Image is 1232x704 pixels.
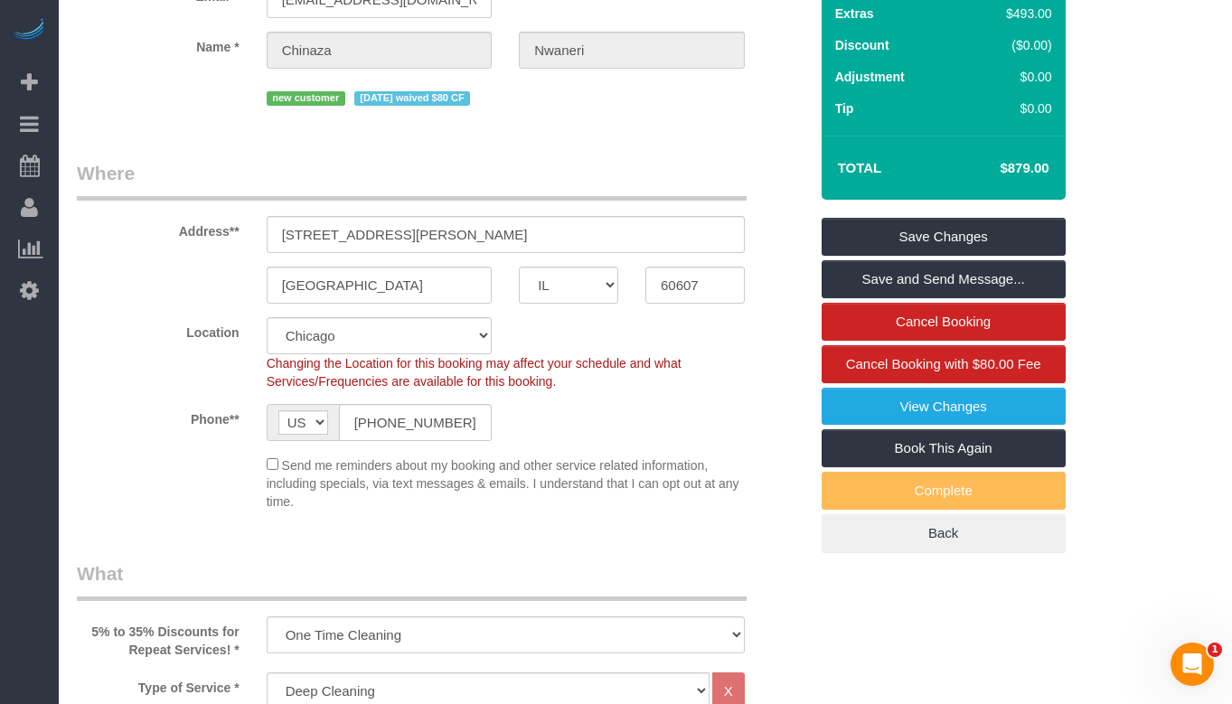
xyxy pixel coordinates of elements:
[11,18,47,43] img: Automaid Logo
[267,458,739,509] span: Send me reminders about my booking and other service related information, including specials, via...
[354,91,471,106] span: [DATE] waived $80 CF
[835,68,905,86] label: Adjustment
[822,514,1066,552] a: Back
[63,672,253,697] label: Type of Service *
[822,303,1066,341] a: Cancel Booking
[645,267,745,304] input: Zip Code**
[945,161,1049,176] h4: $879.00
[835,36,889,54] label: Discount
[835,99,854,117] label: Tip
[822,218,1066,256] a: Save Changes
[77,560,747,601] legend: What
[822,388,1066,426] a: View Changes
[267,32,493,69] input: First Name**
[1171,643,1214,686] iframe: Intercom live chat
[822,260,1066,298] a: Save and Send Message...
[968,99,1052,117] div: $0.00
[63,317,253,342] label: Location
[63,616,253,659] label: 5% to 35% Discounts for Repeat Services! *
[77,160,747,201] legend: Where
[519,32,745,69] input: Last Name*
[267,356,682,389] span: Changing the Location for this booking may affect your schedule and what Services/Frequencies are...
[822,345,1066,383] a: Cancel Booking with $80.00 Fee
[267,91,345,106] span: new customer
[1208,643,1222,657] span: 1
[63,32,253,56] label: Name *
[968,36,1052,54] div: ($0.00)
[968,68,1052,86] div: $0.00
[835,5,874,23] label: Extras
[838,160,882,175] strong: Total
[822,429,1066,467] a: Book This Again
[968,5,1052,23] div: $493.00
[846,356,1041,371] span: Cancel Booking with $80.00 Fee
